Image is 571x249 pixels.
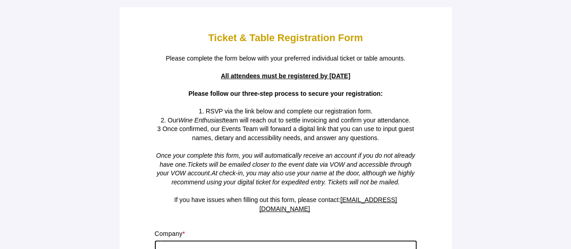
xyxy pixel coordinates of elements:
span: : [339,196,340,203]
span: 3 Once confirmed, our Events Team will forward a digital link that you can use to input guest nam... [157,125,414,141]
span: If you have issues when filling out this form, please contact [174,196,397,212]
span: Please complete the form below with your preferred individual ticket or table amounts. [166,55,405,62]
em: At check-in, you may also use your name at the door, although we highly recommend using your digi... [157,161,414,186]
span: 2. Our team will reach out to settle invoicing and confirm your attendance. [161,117,410,124]
span: Once your complete this form, you will automatically receive an account if you do not already hav... [156,152,415,168]
strong: Please follow our three-step process to secure your registration: [188,90,382,97]
span: 1. RSVP via the link below and complete our registration form. [199,108,372,115]
span: Tickets will be emailed closer to the event date via VOW and accessible through your VOW account. [157,161,412,177]
em: Wine Enthusiast [178,117,224,124]
a: [EMAIL_ADDRESS][DOMAIN_NAME] [260,196,397,212]
strong: All attendees must be registered by [DATE] [221,72,350,80]
p: Company [155,230,417,239]
strong: Ticket & Table Registration Form [208,32,363,43]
